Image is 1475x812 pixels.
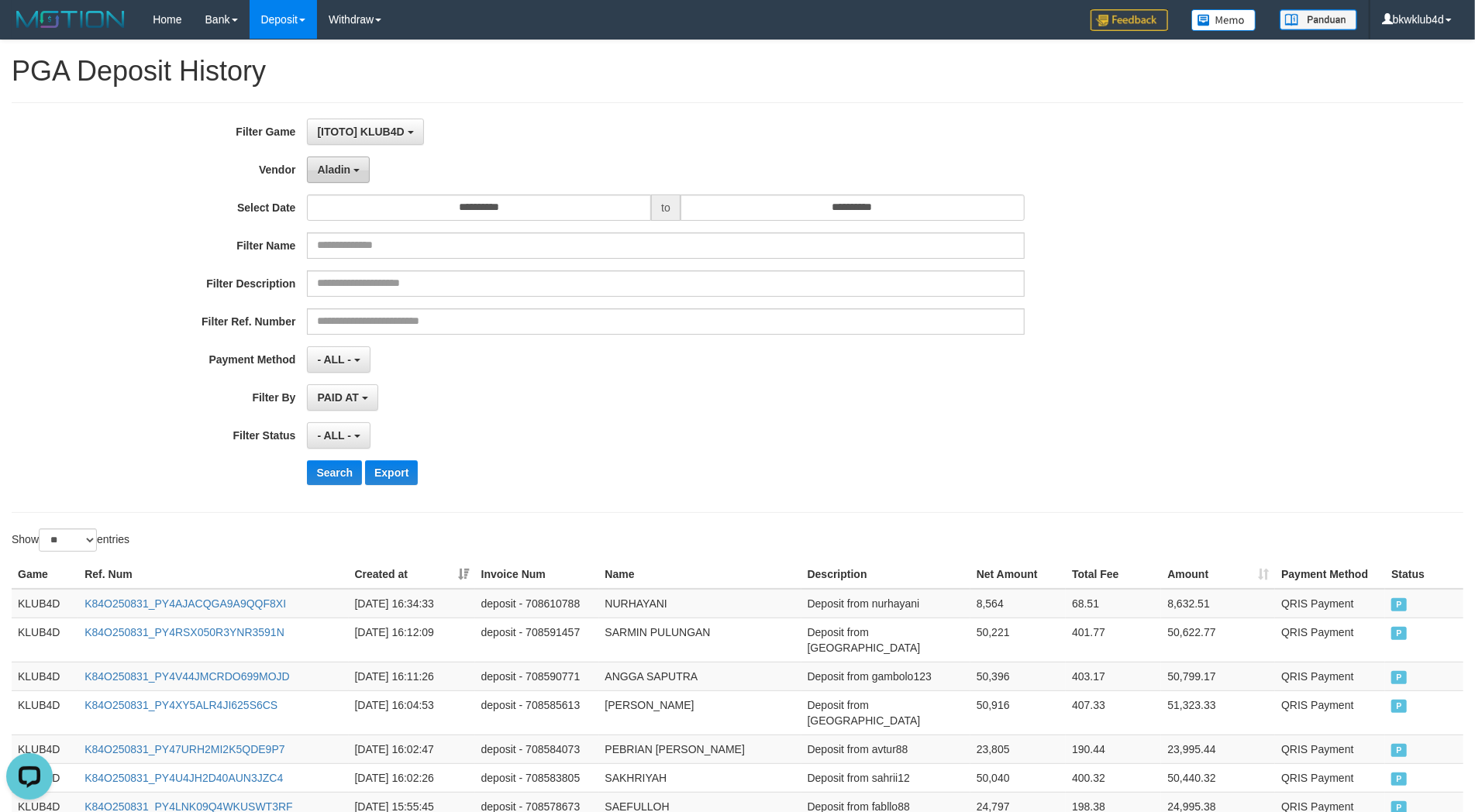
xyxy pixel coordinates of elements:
span: - ALL - [317,353,351,366]
th: Name [599,560,801,589]
td: [DATE] 16:02:47 [349,735,475,763]
span: PAID [1391,772,1407,786]
td: PEBRIAN [PERSON_NAME] [599,735,801,763]
td: Deposit from avtur88 [801,735,970,763]
label: Show entries [12,528,129,552]
th: Net Amount [970,560,1066,589]
td: Deposit from [GEOGRAPHIC_DATA] [801,618,970,662]
a: K84O250831_PY47URH2MI2K5QDE9P7 [84,743,284,755]
button: Aladin [307,157,370,183]
span: PAID [1391,744,1407,757]
th: Ref. Num [78,560,348,589]
td: 400.32 [1066,763,1161,792]
td: SARMIN PULUNGAN [599,618,801,662]
td: 50,440.32 [1161,763,1275,792]
td: 401.77 [1066,618,1161,662]
td: [DATE] 16:04:53 [349,690,475,735]
th: Status [1385,560,1463,589]
a: K84O250831_PY4U4JH2D40AUN3JZC4 [84,772,283,784]
span: [ITOTO] KLUB4D [317,126,404,138]
img: MOTION_logo.png [12,8,129,31]
button: Export [365,460,418,485]
button: Open LiveChat chat widget [6,6,53,53]
th: Game [12,560,78,589]
td: deposit - 708584073 [475,735,599,763]
td: 50,040 [970,763,1066,792]
td: QRIS Payment [1275,618,1385,662]
td: 50,221 [970,618,1066,662]
td: KLUB4D [12,662,78,690]
td: 50,622.77 [1161,618,1275,662]
select: Showentries [39,528,97,552]
td: 8,564 [970,589,1066,618]
td: Deposit from [GEOGRAPHIC_DATA] [801,690,970,735]
td: Deposit from nurhayani [801,589,970,618]
td: [DATE] 16:11:26 [349,662,475,690]
span: to [651,194,681,221]
td: QRIS Payment [1275,662,1385,690]
a: K84O250831_PY4V44JMCRDO699MOJD [84,670,290,683]
td: deposit - 708585613 [475,690,599,735]
th: Description [801,560,970,589]
span: - ALL - [317,429,351,442]
a: K84O250831_PY4AJACQGA9A9QQF8XI [84,597,286,610]
td: QRIS Payment [1275,589,1385,618]
th: Payment Method [1275,560,1385,589]
td: ANGGA SAPUTRA [599,662,801,690]
img: panduan.png [1280,9,1357,30]
td: 50,799.17 [1161,662,1275,690]
td: [DATE] 16:02:26 [349,763,475,792]
td: KLUB4D [12,690,78,735]
th: Amount: activate to sort column ascending [1161,560,1275,589]
img: Button%20Memo.svg [1191,9,1256,31]
td: KLUB4D [12,618,78,662]
td: 51,323.33 [1161,690,1275,735]
th: Invoice Num [475,560,599,589]
td: QRIS Payment [1275,735,1385,763]
span: Aladin [317,163,350,176]
td: deposit - 708591457 [475,618,599,662]
td: 190.44 [1066,735,1161,763]
td: QRIS Payment [1275,690,1385,735]
button: Search [307,460,362,485]
td: 68.51 [1066,589,1161,618]
th: Created at: activate to sort column ascending [349,560,475,589]
img: Feedback.jpg [1091,9,1168,31]
td: 50,396 [970,662,1066,690]
button: - ALL - [307,346,370,373]
td: 403.17 [1066,662,1161,690]
td: deposit - 708583805 [475,763,599,792]
span: PAID [1391,598,1407,611]
td: 8,632.51 [1161,589,1275,618]
a: K84O250831_PY4XY5ALR4JI625S6CS [84,699,277,711]
td: deposit - 708610788 [475,589,599,618]
th: Total Fee [1066,560,1161,589]
td: 23,995.44 [1161,735,1275,763]
td: [DATE] 16:12:09 [349,618,475,662]
td: KLUB4D [12,735,78,763]
h1: PGA Deposit History [12,56,1463,87]
td: SAKHRIYAH [599,763,801,792]
td: NURHAYANI [599,589,801,618]
span: PAID AT [317,391,358,404]
td: [PERSON_NAME] [599,690,801,735]
button: [ITOTO] KLUB4D [307,119,423,145]
td: Deposit from gambolo123 [801,662,970,690]
td: QRIS Payment [1275,763,1385,792]
button: - ALL - [307,422,370,449]
span: PAID [1391,671,1407,684]
td: Deposit from sahrii12 [801,763,970,792]
a: K84O250831_PY4RSX050R3YNR3591N [84,626,284,638]
span: PAID [1391,627,1407,640]
button: PAID AT [307,384,377,411]
td: deposit - 708590771 [475,662,599,690]
td: KLUB4D [12,589,78,618]
td: 23,805 [970,735,1066,763]
td: [DATE] 16:34:33 [349,589,475,618]
td: 407.33 [1066,690,1161,735]
td: 50,916 [970,690,1066,735]
span: PAID [1391,700,1407,713]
